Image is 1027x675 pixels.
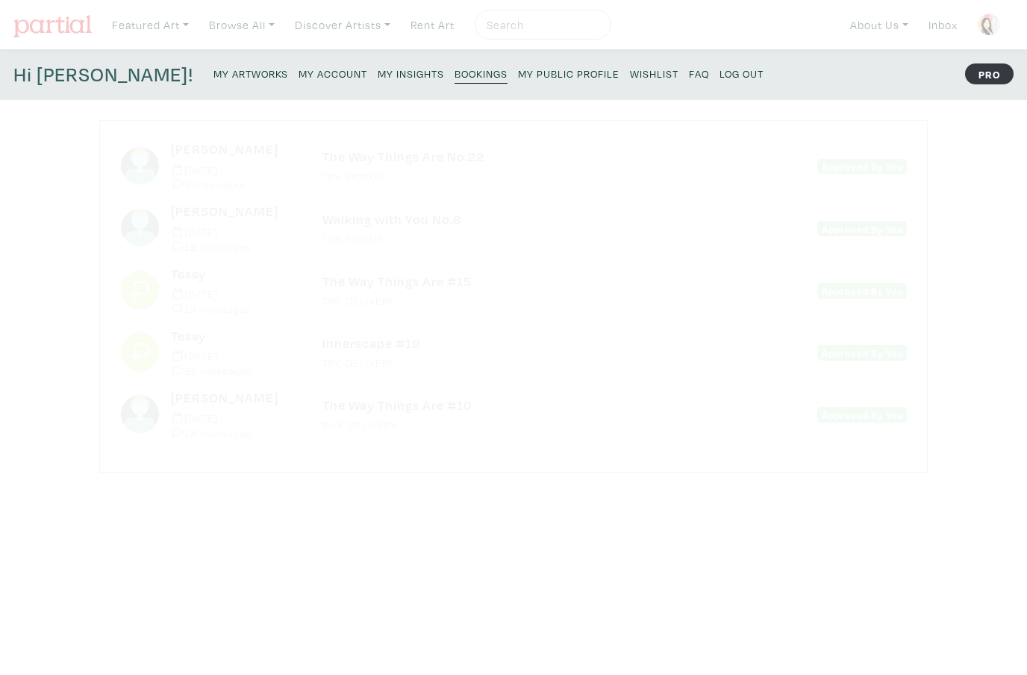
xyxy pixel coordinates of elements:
[299,63,367,83] a: My Account
[171,328,300,344] h6: Tessy
[965,63,1014,84] strong: PRO
[299,66,367,81] small: My Account
[817,345,907,360] span: Approved By You
[322,211,705,228] h6: Walking with You No.8
[817,221,907,236] span: Approved By You
[378,63,444,83] a: My Insights
[213,66,288,81] small: My Artworks
[378,66,444,81] small: My Insights
[322,335,705,352] h6: Innerscape #19
[630,66,678,81] small: Wishlist
[455,66,508,81] small: Bookings
[202,10,281,40] a: Browse All
[322,273,705,290] h6: The Way Things Are #15
[171,412,300,423] small: [DATE]
[322,172,705,182] small: TRY, PICKUP
[817,407,907,422] span: Approved By You
[322,420,705,430] small: BUY, DELIVERY
[689,66,709,81] small: FAQ
[719,63,764,83] a: Log Out
[171,226,300,237] small: [DATE]
[120,328,907,376] a: Tessy [DATE] 22 messages Innerscape #19 TRY, DELIVERY Approved By You
[171,141,300,158] h6: [PERSON_NAME]
[171,350,300,361] small: [DATE]
[171,266,300,282] h6: Tessy
[120,146,160,186] img: avatar.png
[485,16,597,34] input: Search
[817,283,907,298] span: Approved By You
[171,365,300,376] small: 22 messages
[171,241,300,252] small: 12 messages
[689,63,709,83] a: FAQ
[171,178,300,190] small: 3 messages
[518,66,619,81] small: My Public Profile
[120,141,907,190] a: [PERSON_NAME] [DATE] 3 messages The Way Things Are No.22 TRY, PICKUP Approved By You
[518,63,619,83] a: My Public Profile
[120,203,907,252] a: [PERSON_NAME] [DATE] 12 messages Walking with You No.8 TRY, PICKUP Approved By You
[922,10,964,40] a: Inbox
[719,66,764,81] small: Log Out
[171,303,300,314] small: 14 messages
[213,63,288,83] a: My Artworks
[171,288,300,299] small: [DATE]
[322,296,705,306] small: TRY, DELIVERY
[817,159,907,174] span: Approved By You
[120,390,907,438] a: [PERSON_NAME] [DATE] 14 messages The Way Things Are #10 BUY, DELIVERY Approved By You
[322,234,705,244] small: TRY, PICKUP
[171,390,300,406] h6: [PERSON_NAME]
[120,270,160,310] img: phpThumb.php
[120,266,907,314] a: Tessy [DATE] 14 messages The Way Things Are #15 TRY, DELIVERY Approved By You
[455,63,508,84] a: Bookings
[404,10,461,40] a: Rent Art
[288,10,397,40] a: Discover Artists
[630,63,678,83] a: Wishlist
[171,427,300,438] small: 14 messages
[120,394,160,434] img: avatar.png
[978,13,1000,36] img: phpThumb.php
[843,10,915,40] a: About Us
[171,203,300,220] h6: [PERSON_NAME]
[13,63,193,87] h4: Hi [PERSON_NAME]!
[105,10,196,40] a: Featured Art
[120,208,160,248] img: avatar.png
[322,358,705,368] small: TRY, DELIVERY
[322,149,705,165] h6: The Way Things Are No.22
[322,397,705,414] h6: The Way Things Are #10
[171,164,300,175] small: [DATE]
[120,332,160,372] img: phpThumb.php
